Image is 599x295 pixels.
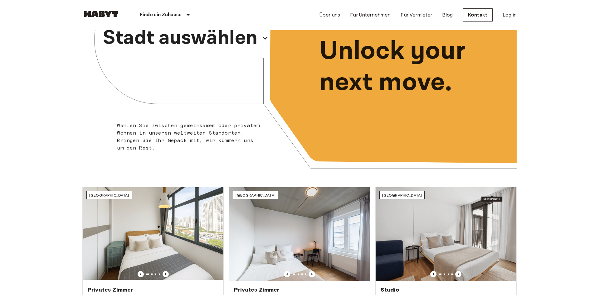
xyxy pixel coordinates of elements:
[117,122,260,152] p: Wählen Sie zwischen gemeinsamem oder privatem Wohnen in unseren weltweiten Standorten. Bringen Si...
[319,36,507,98] p: Unlock your next move.
[229,187,370,281] img: Marketing picture of unit DE-04-037-026-03Q
[163,271,169,277] button: Previous image
[381,286,400,293] span: Studio
[140,11,182,19] p: Finde ein Zuhause
[234,286,279,293] span: Privates Zimmer
[100,21,271,55] button: Stadt auswählen
[376,187,516,281] img: Marketing picture of unit DE-01-489-503-001
[503,11,517,19] a: Log in
[88,286,133,293] span: Privates Zimmer
[89,193,129,197] span: [GEOGRAPHIC_DATA]
[103,23,258,53] p: Stadt auswählen
[455,271,461,277] button: Previous image
[82,11,120,17] img: Habyt
[463,8,493,21] a: Kontakt
[401,11,432,19] a: Für Vermieter
[442,11,453,19] a: Blog
[284,271,290,277] button: Previous image
[350,11,391,19] a: Für Unternehmen
[319,11,340,19] a: Über uns
[382,193,422,197] span: [GEOGRAPHIC_DATA]
[430,271,436,277] button: Previous image
[138,271,144,277] button: Previous image
[83,187,223,281] img: Marketing picture of unit SG-01-116-001-02
[309,271,315,277] button: Previous image
[236,193,275,197] span: [GEOGRAPHIC_DATA]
